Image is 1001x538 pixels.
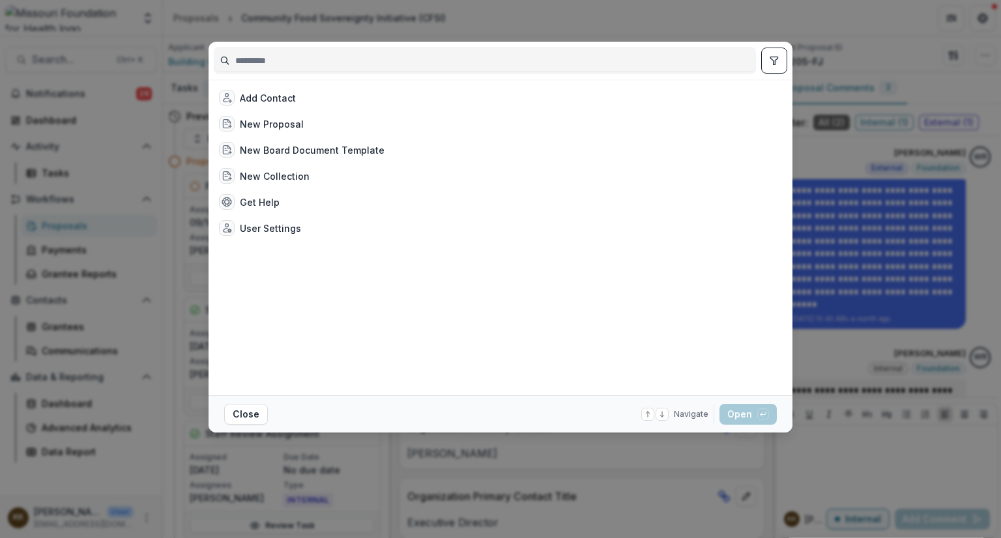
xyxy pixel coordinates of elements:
div: New Proposal [240,117,304,131]
div: New Collection [240,169,310,183]
button: Open [719,404,777,425]
button: Close [224,404,268,425]
div: Get Help [240,195,280,209]
button: toggle filters [761,48,787,74]
span: Navigate [674,408,708,420]
div: Add Contact [240,91,296,105]
div: New Board Document Template [240,143,384,157]
div: User Settings [240,221,301,235]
